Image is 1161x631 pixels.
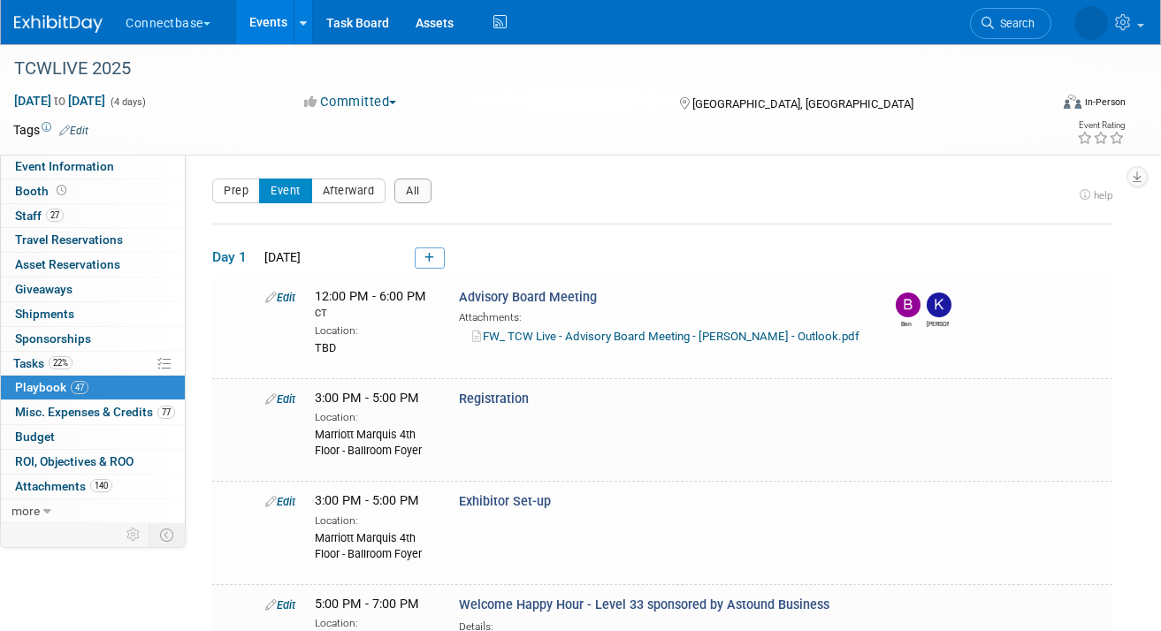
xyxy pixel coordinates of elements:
[14,15,103,33] img: ExhibitDay
[15,479,112,493] span: Attachments
[315,597,419,612] span: 5:00 PM - 7:00 PM
[1077,121,1125,130] div: Event Rating
[15,380,88,394] span: Playbook
[265,598,295,612] a: Edit
[15,307,74,321] span: Shipments
[315,307,432,321] div: CT
[1,277,185,301] a: Giveaways
[315,613,432,631] div: Location:
[1,204,185,228] a: Staff27
[1,376,185,399] a: Playbook47
[53,184,70,197] span: Booth not reserved yet
[15,159,114,173] span: Event Information
[265,392,295,406] a: Edit
[51,94,68,108] span: to
[315,321,432,338] div: Location:
[13,93,106,109] span: [DATE] [DATE]
[1,253,185,277] a: Asset Reservations
[8,53,1031,85] div: TCWLIVE 2025
[472,330,859,343] a: FW_ TCW Live - Advisory Board Meeting - [PERSON_NAME] - Outlook.pdf
[315,528,432,562] div: Marriott Marquis 4th Floor - Ballroom Foyer
[15,454,134,468] span: ROI, Objectives & ROO
[1,450,185,474] a: ROI, Objectives & ROO
[46,209,64,222] span: 27
[459,494,551,509] span: Exhibitor Set-up
[212,179,260,203] button: Prep
[896,293,920,317] img: Ben Edmond
[15,430,55,444] span: Budget
[13,356,73,370] span: Tasks
[1074,6,1108,40] img: Melissa Frank
[315,493,419,508] span: 3:00 PM - 5:00 PM
[1,302,185,326] a: Shipments
[459,308,865,325] div: Attachments:
[1084,95,1126,109] div: In-Person
[298,93,403,111] button: Committed
[1064,95,1081,109] img: Format-Inperson.png
[1,327,185,351] a: Sponsorships
[90,479,112,492] span: 140
[109,96,146,108] span: (4 days)
[1,499,185,523] a: more
[265,495,295,508] a: Edit
[118,523,149,546] td: Personalize Event Tab Strip
[15,257,120,271] span: Asset Reservations
[459,392,529,407] span: Registration
[459,290,597,305] span: Advisory Board Meeting
[1,228,185,252] a: Travel Reservations
[13,121,88,139] td: Tags
[1,400,185,424] a: Misc. Expenses & Credits77
[212,247,256,267] span: Day 1
[315,511,432,528] div: Location:
[394,179,432,203] button: All
[259,250,301,264] span: [DATE]
[1,425,185,449] a: Budget
[15,209,64,223] span: Staff
[71,381,88,394] span: 47
[259,179,312,203] button: Event
[49,356,73,369] span: 22%
[15,232,123,247] span: Travel Reservations
[315,289,432,320] span: 12:00 PM - 6:00 PM
[311,179,386,203] button: Afterward
[315,338,432,356] div: TBD
[265,291,295,304] a: Edit
[15,282,73,296] span: Giveaways
[315,391,419,406] span: 3:00 PM - 5:00 PM
[157,406,175,419] span: 77
[1,179,185,203] a: Booth
[459,597,829,612] span: Welcome Happy Hour - Level 33 sponsored by Astound Business
[1,155,185,179] a: Event Information
[692,97,913,110] span: [GEOGRAPHIC_DATA], [GEOGRAPHIC_DATA]
[11,504,40,518] span: more
[15,405,175,419] span: Misc. Expenses & Credits
[970,8,1051,39] a: Search
[315,407,432,425] div: Location:
[927,317,949,329] div: Kristin Bremberg
[1,352,185,376] a: Tasks22%
[59,125,88,137] a: Edit
[15,184,70,198] span: Booth
[1094,189,1112,201] span: help
[1,475,185,498] a: Attachments140
[962,92,1126,118] div: Event Format
[994,17,1035,30] span: Search
[896,317,918,329] div: Ben Edmond
[315,425,432,459] div: Marriott Marquis 4th Floor - Ballroom Foyer
[927,293,951,317] img: Kristin Bremberg
[149,523,186,546] td: Toggle Event Tabs
[15,331,91,346] span: Sponsorships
